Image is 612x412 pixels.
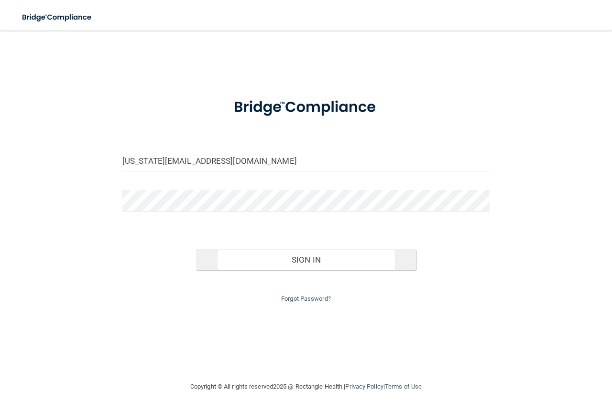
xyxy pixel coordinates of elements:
a: Terms of Use [385,383,422,390]
img: bridge_compliance_login_screen.278c3ca4.svg [14,8,100,27]
button: Sign In [196,249,416,270]
a: Forgot Password? [281,295,331,302]
img: bridge_compliance_login_screen.278c3ca4.svg [218,88,394,127]
iframe: Drift Widget Chat Controller [447,344,601,382]
input: Email [122,150,490,171]
a: Privacy Policy [345,383,383,390]
div: Copyright © All rights reserved 2025 @ Rectangle Health | | [131,371,481,402]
